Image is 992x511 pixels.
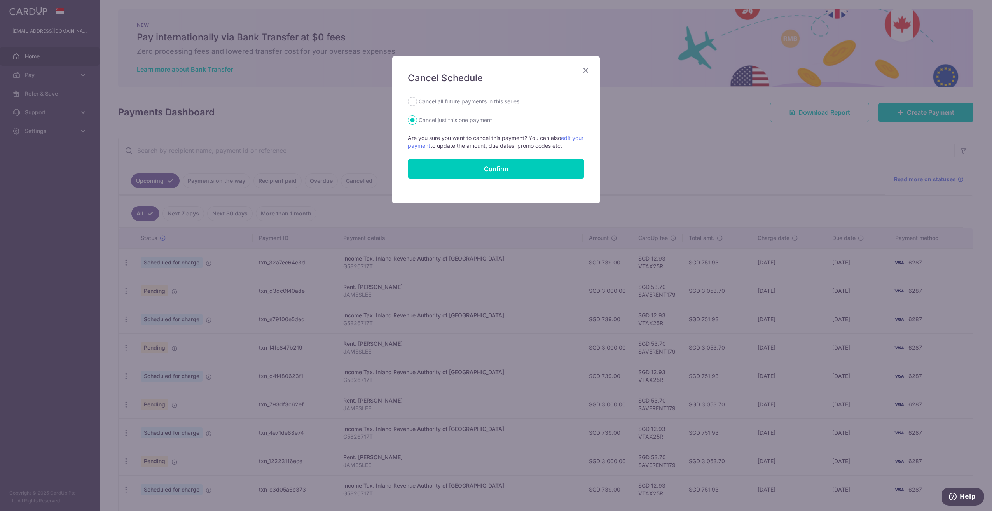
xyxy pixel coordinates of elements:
[408,134,584,150] p: Are you sure you want to cancel this payment? You can also to update the amount, due dates, promo...
[581,66,590,75] button: Close
[408,72,584,84] h5: Cancel Schedule
[408,159,584,178] button: Confirm
[419,97,519,106] label: Cancel all future payments in this series
[419,115,492,125] label: Cancel just this one payment
[942,488,984,507] iframe: Opens a widget where you can find more information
